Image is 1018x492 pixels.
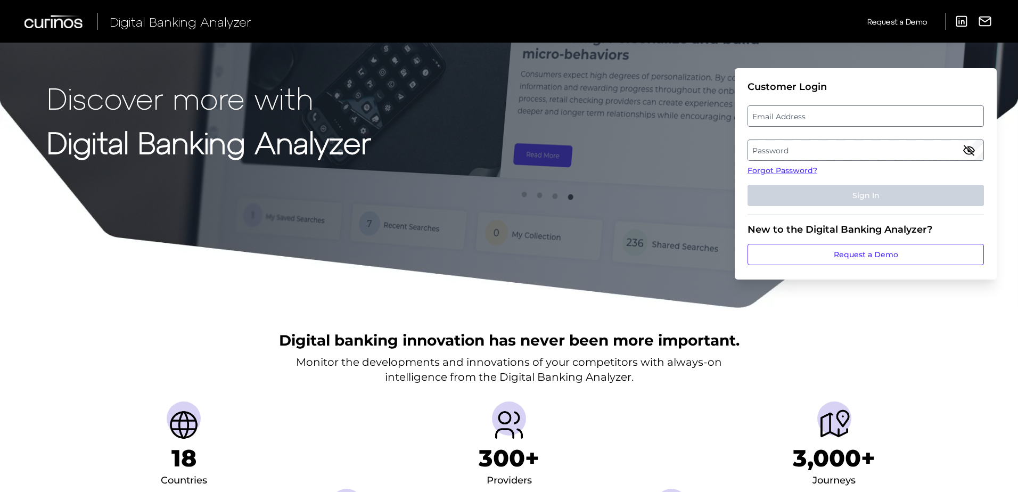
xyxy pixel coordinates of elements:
[492,408,526,442] img: Providers
[171,444,196,472] h1: 18
[867,13,927,30] a: Request a Demo
[110,14,251,29] span: Digital Banking Analyzer
[167,408,201,442] img: Countries
[487,472,532,489] div: Providers
[748,185,984,206] button: Sign In
[867,17,927,26] span: Request a Demo
[161,472,207,489] div: Countries
[748,165,984,176] a: Forgot Password?
[748,224,984,235] div: New to the Digital Banking Analyzer?
[24,15,84,28] img: Curinos
[748,81,984,93] div: Customer Login
[748,106,983,126] label: Email Address
[748,141,983,160] label: Password
[279,330,740,350] h2: Digital banking innovation has never been more important.
[817,408,851,442] img: Journeys
[748,244,984,265] a: Request a Demo
[812,472,856,489] div: Journeys
[47,81,371,114] p: Discover more with
[479,444,539,472] h1: 300+
[296,355,722,384] p: Monitor the developments and innovations of your competitors with always-on intelligence from the...
[47,124,371,160] strong: Digital Banking Analyzer
[793,444,875,472] h1: 3,000+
